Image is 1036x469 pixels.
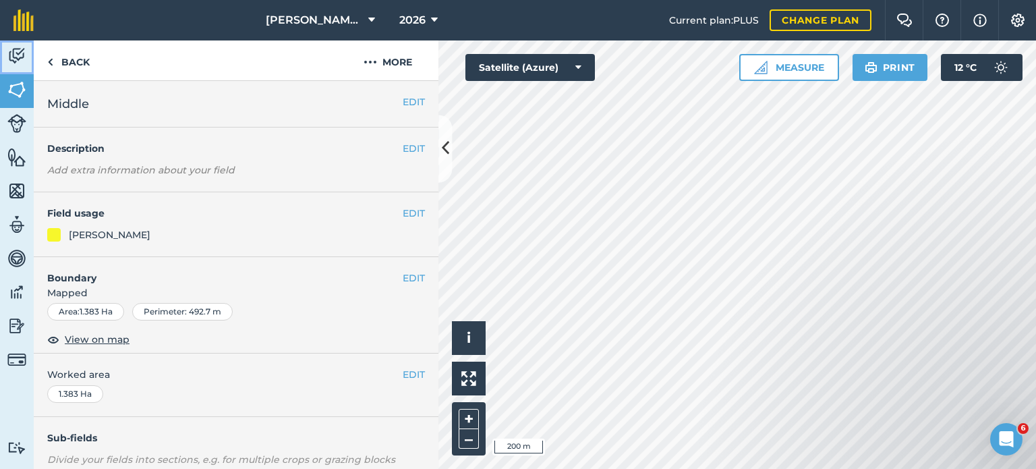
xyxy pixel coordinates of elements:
[47,331,129,348] button: View on map
[65,332,129,347] span: View on map
[47,331,59,348] img: svg+xml;base64,PHN2ZyB4bWxucz0iaHR0cDovL3d3dy53My5vcmcvMjAwMC9zdmciIHdpZHRoPSIxOCIgaGVpZ2h0PSIyNC...
[954,54,977,81] span: 12 ° C
[7,80,26,100] img: svg+xml;base64,PHN2ZyB4bWxucz0iaHR0cDovL3d3dy53My5vcmcvMjAwMC9zdmciIHdpZHRoPSI1NiIgaGVpZ2h0PSI2MC...
[34,257,403,285] h4: Boundary
[47,54,53,70] img: svg+xml;base64,PHN2ZyB4bWxucz0iaHR0cDovL3d3dy53My5vcmcvMjAwMC9zdmciIHdpZHRoPSI5IiBoZWlnaHQ9IjI0Ii...
[973,12,987,28] img: svg+xml;base64,PHN2ZyB4bWxucz0iaHR0cDovL3d3dy53My5vcmcvMjAwMC9zdmciIHdpZHRoPSIxNyIgaGVpZ2h0PSIxNy...
[7,282,26,302] img: svg+xml;base64,PD94bWwgdmVyc2lvbj0iMS4wIiBlbmNvZGluZz0idXRmLTgiPz4KPCEtLSBHZW5lcmF0b3I6IEFkb2JlIE...
[47,453,395,466] em: Divide your fields into sections, e.g. for multiple crops or grazing blocks
[7,46,26,66] img: svg+xml;base64,PD94bWwgdmVyc2lvbj0iMS4wIiBlbmNvZGluZz0idXRmLTgiPz4KPCEtLSBHZW5lcmF0b3I6IEFkb2JlIE...
[266,12,363,28] span: [PERSON_NAME] Farms
[770,9,871,31] a: Change plan
[364,54,377,70] img: svg+xml;base64,PHN2ZyB4bWxucz0iaHR0cDovL3d3dy53My5vcmcvMjAwMC9zdmciIHdpZHRoPSIyMCIgaGVpZ2h0PSIyNC...
[7,316,26,336] img: svg+xml;base64,PD94bWwgdmVyc2lvbj0iMS4wIiBlbmNvZGluZz0idXRmLTgiPz4KPCEtLSBHZW5lcmF0b3I6IEFkb2JlIE...
[47,164,235,176] em: Add extra information about your field
[452,321,486,355] button: i
[7,181,26,201] img: svg+xml;base64,PHN2ZyB4bWxucz0iaHR0cDovL3d3dy53My5vcmcvMjAwMC9zdmciIHdpZHRoPSI1NiIgaGVpZ2h0PSI2MC...
[669,13,759,28] span: Current plan : PLUS
[69,227,150,242] div: [PERSON_NAME]
[403,367,425,382] button: EDIT
[7,114,26,133] img: svg+xml;base64,PD94bWwgdmVyc2lvbj0iMS4wIiBlbmNvZGluZz0idXRmLTgiPz4KPCEtLSBHZW5lcmF0b3I6IEFkb2JlIE...
[47,303,124,321] div: Area : 1.383 Ha
[459,409,479,429] button: +
[403,271,425,285] button: EDIT
[1018,423,1029,434] span: 6
[934,13,950,27] img: A question mark icon
[47,206,403,221] h4: Field usage
[465,54,595,81] button: Satellite (Azure)
[47,385,103,403] div: 1.383 Ha
[13,9,34,31] img: fieldmargin Logo
[34,40,103,80] a: Back
[47,141,425,156] h4: Description
[34,431,438,445] h4: Sub-fields
[403,206,425,221] button: EDIT
[987,54,1014,81] img: svg+xml;base64,PD94bWwgdmVyc2lvbj0iMS4wIiBlbmNvZGluZz0idXRmLTgiPz4KPCEtLSBHZW5lcmF0b3I6IEFkb2JlIE...
[941,54,1023,81] button: 12 °C
[403,94,425,109] button: EDIT
[7,248,26,269] img: svg+xml;base64,PD94bWwgdmVyc2lvbj0iMS4wIiBlbmNvZGluZz0idXRmLTgiPz4KPCEtLSBHZW5lcmF0b3I6IEFkb2JlIE...
[990,423,1023,456] iframe: Intercom live chat
[337,40,438,80] button: More
[865,59,877,76] img: svg+xml;base64,PHN2ZyB4bWxucz0iaHR0cDovL3d3dy53My5vcmcvMjAwMC9zdmciIHdpZHRoPSIxOSIgaGVpZ2h0PSIyNC...
[754,61,768,74] img: Ruler icon
[467,329,471,346] span: i
[7,215,26,235] img: svg+xml;base64,PD94bWwgdmVyc2lvbj0iMS4wIiBlbmNvZGluZz0idXRmLTgiPz4KPCEtLSBHZW5lcmF0b3I6IEFkb2JlIE...
[461,371,476,386] img: Four arrows, one pointing top left, one top right, one bottom right and the last bottom left
[459,429,479,449] button: –
[132,303,233,321] div: Perimeter : 492.7 m
[896,13,913,27] img: Two speech bubbles overlapping with the left bubble in the forefront
[7,350,26,369] img: svg+xml;base64,PD94bWwgdmVyc2lvbj0iMS4wIiBlbmNvZGluZz0idXRmLTgiPz4KPCEtLSBHZW5lcmF0b3I6IEFkb2JlIE...
[399,12,426,28] span: 2026
[7,147,26,167] img: svg+xml;base64,PHN2ZyB4bWxucz0iaHR0cDovL3d3dy53My5vcmcvMjAwMC9zdmciIHdpZHRoPSI1NiIgaGVpZ2h0PSI2MC...
[47,367,425,382] span: Worked area
[853,54,928,81] button: Print
[1010,13,1026,27] img: A cog icon
[47,94,89,113] span: Middle
[739,54,839,81] button: Measure
[34,285,438,300] span: Mapped
[403,141,425,156] button: EDIT
[7,441,26,454] img: svg+xml;base64,PD94bWwgdmVyc2lvbj0iMS4wIiBlbmNvZGluZz0idXRmLTgiPz4KPCEtLSBHZW5lcmF0b3I6IEFkb2JlIE...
